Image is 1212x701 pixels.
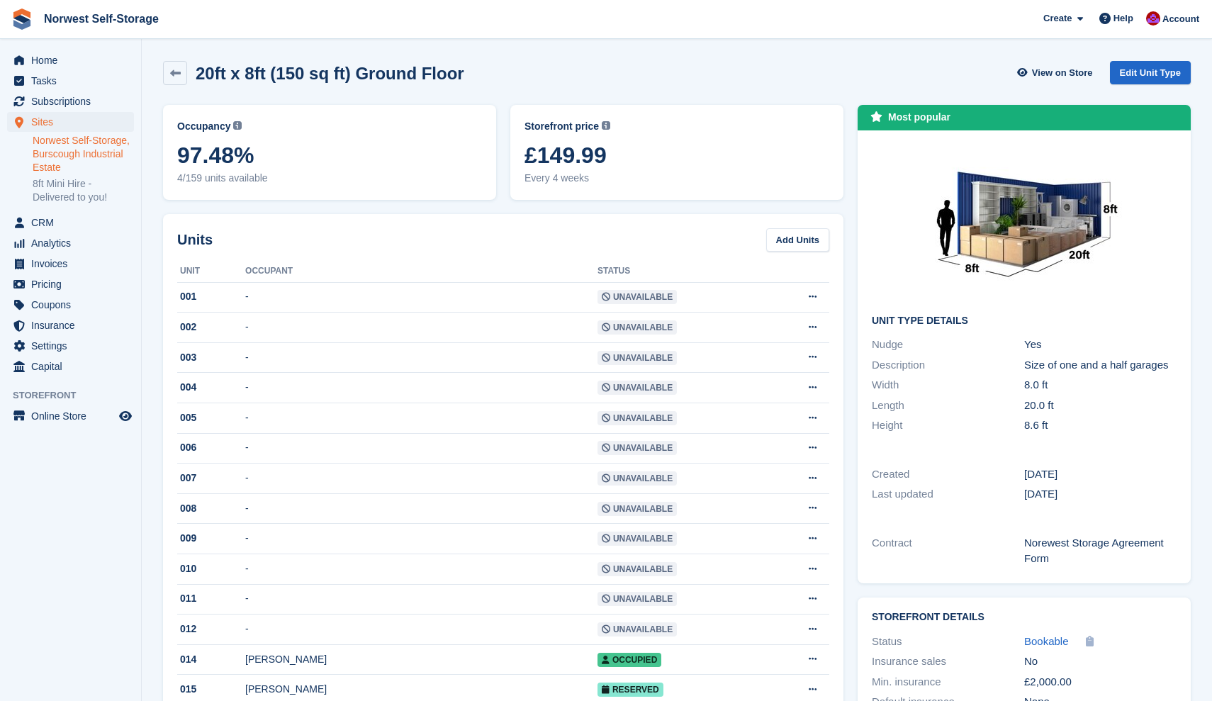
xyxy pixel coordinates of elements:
[245,554,597,585] td: -
[31,336,116,356] span: Settings
[33,177,134,204] a: 8ft Mini Hire - Delivered to you!
[524,119,599,134] span: Storefront price
[245,313,597,343] td: -
[31,71,116,91] span: Tasks
[177,229,213,250] h2: Units
[177,119,230,134] span: Occupancy
[1024,635,1069,647] span: Bookable
[245,493,597,524] td: -
[7,406,134,426] a: menu
[177,350,245,365] div: 003
[872,612,1177,623] h2: Storefront Details
[31,91,116,111] span: Subscriptions
[7,91,134,111] a: menu
[177,171,482,186] span: 4/159 units available
[597,320,677,335] span: Unavailable
[31,112,116,132] span: Sites
[7,71,134,91] a: menu
[177,531,245,546] div: 009
[1032,66,1093,80] span: View on Store
[872,535,1024,567] div: Contract
[245,342,597,373] td: -
[888,110,950,125] div: Most popular
[245,524,597,554] td: -
[872,357,1024,374] div: Description
[38,7,164,30] a: Norwest Self-Storage
[7,357,134,376] a: menu
[1024,654,1177,670] div: No
[597,260,766,283] th: Status
[524,171,829,186] span: Every 4 weeks
[597,622,677,636] span: Unavailable
[7,254,134,274] a: menu
[7,274,134,294] a: menu
[31,233,116,253] span: Analytics
[1024,674,1177,690] div: £2,000.00
[196,64,464,83] h2: 20ft x 8ft (150 sq ft) Ground Floor
[597,290,677,304] span: Unavailable
[177,289,245,304] div: 001
[245,433,597,464] td: -
[7,233,134,253] a: menu
[177,652,245,667] div: 014
[872,654,1024,670] div: Insurance sales
[872,634,1024,650] div: Status
[524,142,829,168] span: £149.99
[11,9,33,30] img: stora-icon-8386f47178a22dfd0bd8f6a31ec36ba5ce8667c1dd55bd0f319d3a0aa187defe.svg
[177,440,245,455] div: 006
[177,380,245,395] div: 004
[177,501,245,516] div: 008
[245,584,597,615] td: -
[177,591,245,606] div: 011
[597,351,677,365] span: Unavailable
[597,411,677,425] span: Unavailable
[245,682,597,697] div: [PERSON_NAME]
[872,315,1177,327] h2: Unit Type details
[7,50,134,70] a: menu
[597,502,677,516] span: Unavailable
[1113,11,1133,26] span: Help
[13,388,141,403] span: Storefront
[597,683,663,697] span: Reserved
[245,615,597,645] td: -
[177,320,245,335] div: 002
[31,50,116,70] span: Home
[7,315,134,335] a: menu
[872,486,1024,503] div: Last updated
[597,471,677,486] span: Unavailable
[1110,61,1191,84] a: Edit Unit Type
[1024,466,1177,483] div: [DATE]
[918,145,1130,304] img: 20-ft-container.jpg
[1024,535,1177,567] div: Norewest Storage Agreement Form
[597,653,661,667] span: Occupied
[602,121,610,130] img: icon-info-grey-7440780725fd019a000dd9b08b2336e03edf1995a4989e88bcd33f0948082b44.svg
[245,260,597,283] th: Occupant
[177,682,245,697] div: 015
[245,403,597,434] td: -
[872,466,1024,483] div: Created
[1024,634,1069,650] a: Bookable
[31,213,116,232] span: CRM
[7,295,134,315] a: menu
[31,357,116,376] span: Capital
[1024,398,1177,414] div: 20.0 ft
[233,121,242,130] img: icon-info-grey-7440780725fd019a000dd9b08b2336e03edf1995a4989e88bcd33f0948082b44.svg
[1024,417,1177,434] div: 8.6 ft
[872,337,1024,353] div: Nudge
[31,274,116,294] span: Pricing
[177,410,245,425] div: 005
[1043,11,1072,26] span: Create
[872,398,1024,414] div: Length
[1146,11,1160,26] img: Daniel Grensinger
[177,622,245,636] div: 012
[597,562,677,576] span: Unavailable
[872,377,1024,393] div: Width
[177,561,245,576] div: 010
[7,112,134,132] a: menu
[31,254,116,274] span: Invoices
[1024,337,1177,353] div: Yes
[31,295,116,315] span: Coupons
[597,441,677,455] span: Unavailable
[177,471,245,486] div: 007
[31,315,116,335] span: Insurance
